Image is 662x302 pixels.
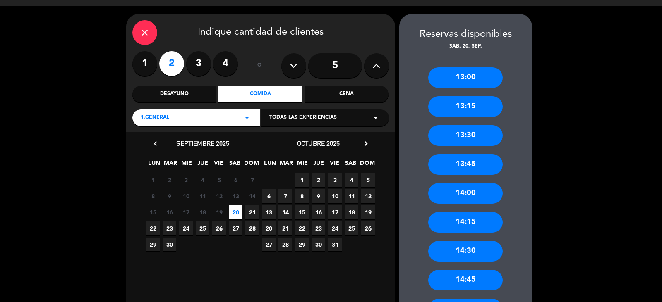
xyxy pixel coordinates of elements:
[146,238,160,251] span: 29
[262,238,276,251] span: 27
[278,189,292,203] span: 7
[328,173,342,187] span: 3
[262,205,276,219] span: 13
[245,173,259,187] span: 7
[345,205,358,219] span: 18
[312,205,325,219] span: 16
[312,189,325,203] span: 9
[147,158,161,172] span: LUN
[132,86,216,102] div: Desayuno
[229,205,242,219] span: 20
[179,205,193,219] span: 17
[362,139,370,148] i: chevron_right
[344,158,357,172] span: SAB
[312,173,325,187] span: 2
[159,51,184,76] label: 2
[146,221,160,235] span: 22
[141,114,169,122] span: 1.General
[328,205,342,219] span: 17
[229,221,242,235] span: 27
[151,139,160,148] i: chevron_left
[295,238,309,251] span: 29
[218,86,302,102] div: Comida
[212,173,226,187] span: 5
[328,221,342,235] span: 24
[163,238,176,251] span: 30
[246,51,273,80] div: ó
[163,173,176,187] span: 2
[428,183,503,204] div: 14:00
[428,67,503,88] div: 13:00
[360,158,374,172] span: DOM
[245,221,259,235] span: 28
[228,158,242,172] span: SAB
[262,189,276,203] span: 6
[297,139,340,147] span: octubre 2025
[295,221,309,235] span: 22
[345,221,358,235] span: 25
[262,221,276,235] span: 20
[399,26,532,43] div: Reservas disponibles
[244,158,258,172] span: DOM
[196,173,209,187] span: 4
[212,189,226,203] span: 12
[312,238,325,251] span: 30
[179,221,193,235] span: 24
[263,158,277,172] span: LUN
[345,173,358,187] span: 4
[361,221,375,235] span: 26
[229,189,242,203] span: 13
[163,221,176,235] span: 23
[212,205,226,219] span: 19
[428,212,503,233] div: 14:15
[242,113,252,123] i: arrow_drop_down
[163,189,176,203] span: 9
[295,173,309,187] span: 1
[269,114,337,122] span: Todas las experiencias
[146,173,160,187] span: 1
[428,125,503,146] div: 13:30
[179,173,193,187] span: 3
[345,189,358,203] span: 11
[361,205,375,219] span: 19
[245,189,259,203] span: 14
[196,221,209,235] span: 25
[312,221,325,235] span: 23
[371,113,381,123] i: arrow_drop_down
[132,20,389,45] div: Indique cantidad de clientes
[279,158,293,172] span: MAR
[245,205,259,219] span: 21
[179,189,193,203] span: 10
[428,241,503,262] div: 14:30
[176,139,229,147] span: septiembre 2025
[213,51,238,76] label: 4
[146,189,160,203] span: 8
[196,158,209,172] span: JUE
[278,205,292,219] span: 14
[361,173,375,187] span: 5
[399,43,532,51] div: sáb. 20, sep.
[229,173,242,187] span: 6
[186,51,211,76] label: 3
[295,158,309,172] span: MIE
[361,189,375,203] span: 12
[163,205,176,219] span: 16
[305,86,389,102] div: Cena
[428,154,503,175] div: 13:45
[295,205,309,219] span: 15
[328,238,342,251] span: 31
[328,158,341,172] span: VIE
[212,158,225,172] span: VIE
[295,189,309,203] span: 8
[196,189,209,203] span: 11
[196,205,209,219] span: 18
[312,158,325,172] span: JUE
[146,205,160,219] span: 15
[328,189,342,203] span: 10
[428,96,503,117] div: 13:15
[180,158,193,172] span: MIE
[132,51,157,76] label: 1
[140,28,150,38] i: close
[278,221,292,235] span: 21
[278,238,292,251] span: 28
